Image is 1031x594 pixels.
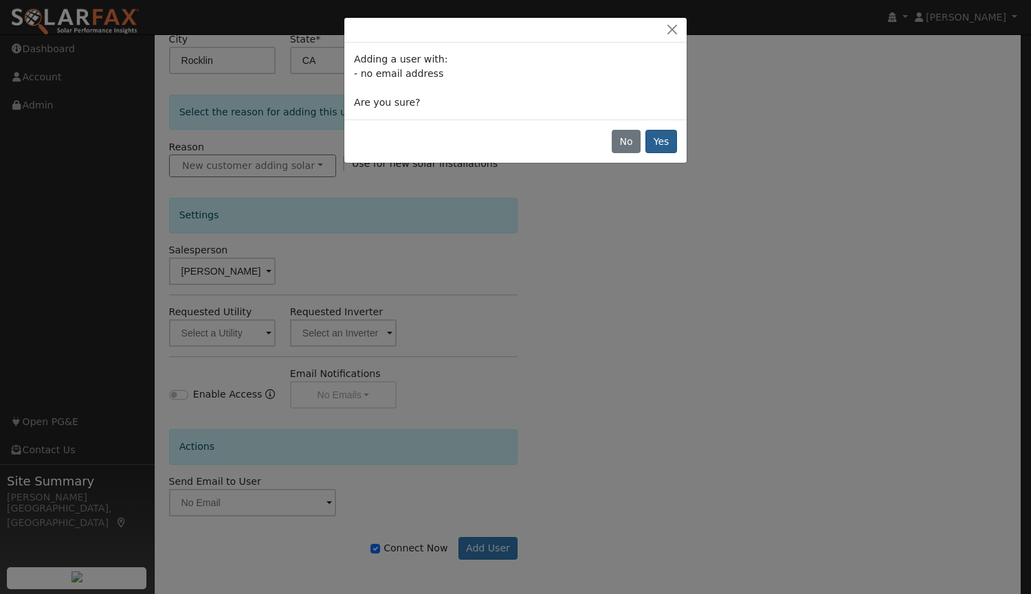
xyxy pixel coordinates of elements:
span: - no email address [354,68,443,79]
span: Are you sure? [354,97,420,108]
button: Close [663,23,682,37]
button: No [612,130,641,153]
button: Yes [645,130,677,153]
span: Adding a user with: [354,54,447,65]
